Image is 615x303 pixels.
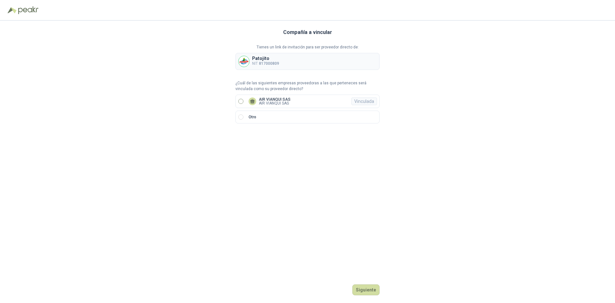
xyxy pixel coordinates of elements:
b: 817000809 [259,61,279,66]
p: AIR VIANQUI SAS [259,97,291,101]
button: Siguiente [352,284,380,295]
p: ¿Cuál de las siguientes empresas proveedoras a las que perteneces será vinculada como su proveedo... [235,80,380,92]
p: Patojito [252,56,279,61]
img: Logo [8,7,17,13]
img: Company Logo [239,56,249,67]
p: Tienes un link de invitación para ser proveedor directo de: [235,44,380,50]
h3: Compañía a vincular [283,28,332,37]
p: AIR VIANQUI SAS [259,101,291,105]
p: NIT [252,61,279,67]
div: Vinculada [351,97,377,105]
p: Otro [249,114,256,120]
img: Peakr [18,6,38,14]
